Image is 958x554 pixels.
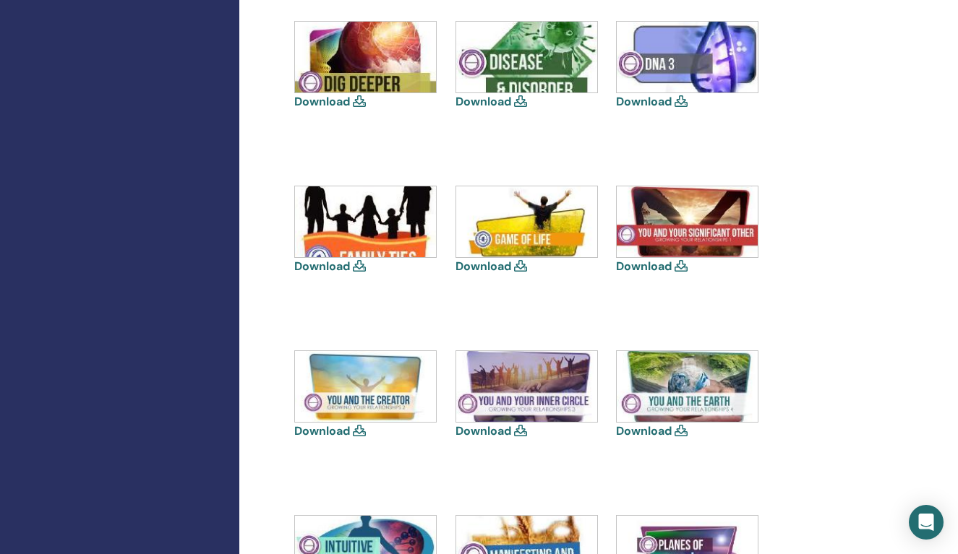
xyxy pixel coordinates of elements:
[617,351,758,422] img: growing-your-relationship-4-you-and-the-earth.jpg
[294,259,350,274] a: Download
[617,186,758,257] img: growing-your-relationship-1-you-and-your-significant-others.jpg
[616,259,672,274] a: Download
[616,423,672,438] a: Download
[456,259,511,274] a: Download
[909,505,944,540] div: Open Intercom Messenger
[295,22,436,92] img: dig-deeper.jpg
[456,186,597,257] img: game.jpg
[294,94,350,109] a: Download
[295,351,436,422] img: growing-your-relationship-2-you-and-the-creator.jpg
[295,186,436,257] img: family-ties.jpg
[456,94,511,109] a: Download
[456,423,511,438] a: Download
[616,94,672,109] a: Download
[294,423,350,438] a: Download
[456,351,597,422] img: growing-your-relationship-3-you-and-your-inner-circle.jpg
[617,22,758,92] img: dna-3.jpg
[456,22,597,92] img: disease-and-disorder.jpg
